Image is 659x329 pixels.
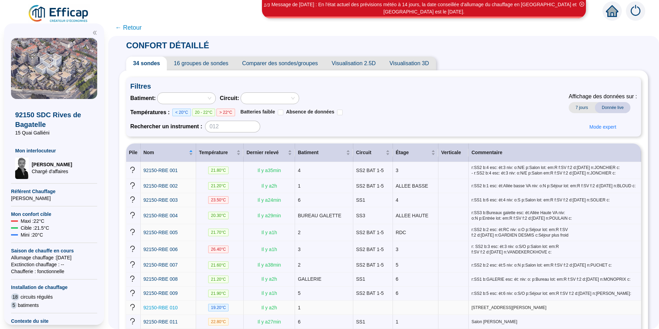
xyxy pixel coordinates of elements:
[208,276,229,283] span: 21.20 °C
[244,143,295,162] th: Dernier relevé
[18,302,39,309] span: batiments
[129,182,136,189] span: question
[472,210,638,221] span: r:SS3 b:Bureaux galette esc: ét:Allée Haute VA niv: o:N p:Entrée lot: em:R f:SV f:2 d:[DATE] n:PO...
[11,254,97,261] span: Allumage chauffage : [DATE]
[257,262,281,268] span: Il y a 38 min
[298,247,301,252] span: 3
[11,302,17,309] span: 5
[167,57,235,70] span: 16 groupes de sondes
[396,230,406,235] span: RDC
[257,168,281,173] span: Il y a 35 min
[262,230,277,235] span: Il y a 1 h
[356,262,384,268] span: SS2 BAT 1-5
[396,183,428,189] span: ALLEE BASSE
[141,143,196,162] th: Nom
[15,157,29,179] img: Chargé d'affaires
[472,227,638,238] span: r:SS2 b:2 esc: ét:RC niv: o:O p:Séjour lot: em:R f:SV f:2 d:[DATE] n:GARDIEN DESMIS c:Séjour plus...
[472,183,638,189] span: r:SS2 b:1 esc: ét:Allée basse VA niv: o:N p:Séjour lot: em:R f:SV f:2 d:[DATE] n:BLOUD c:
[208,182,229,190] span: 21.20 °C
[129,196,136,203] span: question
[199,149,235,156] span: Température
[130,108,172,117] span: Températures :
[472,165,638,176] span: r:SS2 b:4 esc: ét:3 niv: o:N/E p:Salon lot: em:R f:SV f:2 d:[DATE] n:JONCHIER c: - r:SS2 b:4 esc:...
[11,211,97,218] span: Mon confort cible
[262,305,277,310] span: Il y a 2 h
[396,262,398,268] span: 5
[143,276,178,282] span: 92150-RBE 008
[143,183,178,189] span: 92150-RBE 002
[262,247,277,252] span: Il y a 1 h
[208,318,229,326] span: 22.80 °C
[143,167,178,174] a: 92150-RBE 001
[396,319,398,325] span: 1
[298,183,301,189] span: 1
[472,277,638,282] span: r:SS1 b:GALERIE esc: ét: niv: o: p:Bureau lot: em:R f:SV f:2 d:[DATE] n:MONOPRIX c:
[325,57,383,70] span: Visualisation 2.5D
[143,197,178,203] span: 92150-RBE 003
[472,291,638,296] span: r:SS2 b:5 esc: ét:6 niv: o:S/O p:Séjour lot: em:R f:SV f:2 d:[DATE] n:[PERSON_NAME]:
[11,293,19,300] span: 18
[298,213,341,218] span: BUREAU GALETTE
[472,319,638,325] span: Salon [PERSON_NAME]
[356,149,384,156] span: Circuit
[216,109,235,116] span: > 22°C
[15,147,93,154] span: Mon interlocuteur
[595,102,630,113] span: Donnée live
[396,197,398,203] span: 4
[21,225,49,231] span: Cible : 21.5 °C
[472,262,638,268] span: r:SS2 b:2 esc: ét:5 niv: o:N p:Salon lot: em:R f:SV f:2 d:[DATE] n:PUCHET c:
[143,318,178,326] a: 92150-RBE 011
[208,246,229,253] span: 26.40 °C
[192,109,215,116] span: 20 - 22°C
[569,102,595,113] span: 7 jours
[383,57,436,70] span: Visualisation 3D
[298,319,301,325] span: 6
[208,196,229,204] span: 23.50 °C
[298,230,301,235] span: 2
[11,188,97,195] span: Référent Chauffage
[257,319,281,325] span: Il y a 27 min
[356,290,384,296] span: SS2 BAT 1-5
[129,166,136,173] span: question
[28,4,90,23] img: efficap energie logo
[196,143,244,162] th: Température
[11,284,97,291] span: Installation de chauffage
[143,261,178,269] a: 92150-RBE 007
[143,262,178,268] span: 92150-RBE 007
[143,276,178,283] a: 92150-RBE 008
[11,268,97,275] span: Chaufferie : fonctionnelle
[32,168,72,175] span: Chargé d'affaires
[143,197,178,204] a: 92150-RBE 003
[143,304,178,311] a: 92150-RBE 010
[262,183,277,189] span: Il y a 2 h
[356,168,384,173] span: SS2 BAT 1-5
[396,149,430,156] span: Étage
[220,94,239,102] span: Circuit :
[143,149,187,156] span: Nom
[246,149,286,156] span: Dernier relevé
[472,305,638,310] span: [STREET_ADDRESS][PERSON_NAME]
[15,129,93,136] span: 15 Quai Galliéni
[143,290,178,297] a: 92150-RBE 009
[262,290,277,296] span: Il y a 1 h
[143,246,178,253] a: 92150-RBE 006
[129,228,136,236] span: question
[143,230,178,235] span: 92150-RBE 005
[579,2,584,7] span: close-circle
[130,81,637,91] span: Filtres
[143,290,178,296] span: 92150-RBE 009
[11,318,97,325] span: Contexte du site
[129,303,136,311] span: question
[241,109,275,114] span: Batteries faible
[129,261,136,268] span: question
[356,319,365,325] span: SS1
[129,150,138,155] span: Pile
[469,143,641,162] th: Commentaire
[263,1,585,16] div: Message de [DATE] : En l'état actuel des prévisions météo à 14 jours, la date conseillée d'alluma...
[143,229,178,236] a: 92150-RBE 005
[396,276,398,282] span: 6
[356,276,365,282] span: SS1
[353,143,393,162] th: Circuit
[626,1,645,21] img: alerts
[298,262,301,268] span: 2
